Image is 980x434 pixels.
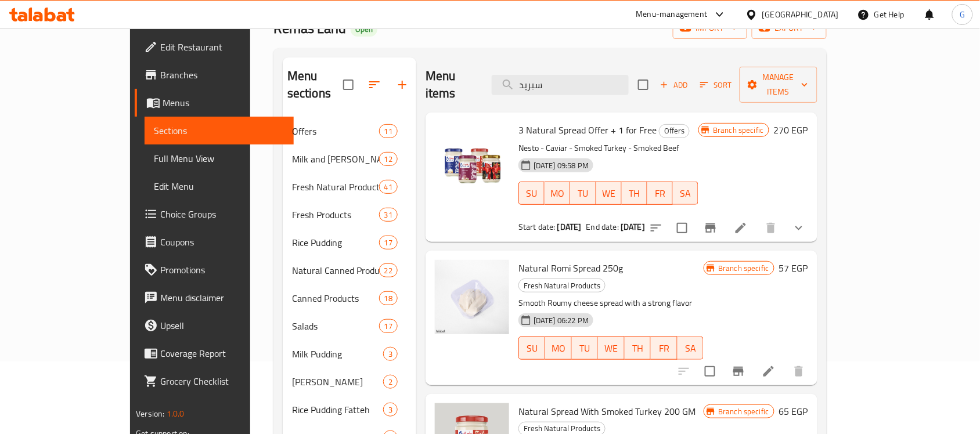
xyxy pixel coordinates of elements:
span: Branch specific [708,125,768,136]
span: Coupons [160,235,284,249]
span: 41 [380,182,397,193]
span: Sort sections [361,71,388,99]
button: TH [625,337,651,360]
button: TU [570,182,596,205]
span: Offers [292,124,379,138]
span: FR [655,340,673,357]
span: Start date: [518,219,556,234]
span: Version: [136,406,164,421]
span: 3 Natural Spread Offer + 1 for Free [518,121,657,139]
button: FR [651,337,678,360]
span: Fresh Natural Products [519,279,605,292]
div: Remas Nawawy [292,375,383,389]
div: Fresh Products31 [283,201,416,229]
span: Branch specific [714,263,773,274]
div: Open [351,23,377,37]
span: Menus [163,96,284,110]
div: Rice Pudding17 [283,229,416,256]
span: Manage items [749,70,808,99]
span: Grocery Checklist [160,374,284,388]
div: items [379,152,398,166]
span: WE [603,340,620,357]
button: Branch-specific-item [725,357,752,385]
h2: Menu items [426,67,478,102]
span: End date: [586,219,619,234]
a: Menus [135,89,294,117]
a: Choice Groups [135,200,294,228]
div: Milk Pudding3 [283,340,416,368]
span: Edit Restaurant [160,40,284,54]
div: Offers [659,124,690,138]
div: Milk and Rayeb [292,152,379,166]
button: Branch-specific-item [697,214,725,242]
a: Edit menu item [734,221,748,235]
div: Fresh Products [292,208,379,222]
span: MO [549,185,565,202]
a: Grocery Checklist [135,367,294,395]
button: SA [678,337,704,360]
p: Nesto - Caviar - Smoked Turkey - Smoked Beef [518,141,698,155]
span: Open [351,24,377,34]
span: 1.0.0 [167,406,185,421]
span: Natural Romi Spread 250g [518,259,623,277]
span: Select all sections [336,73,361,97]
span: Natural Spread With Smoked Turkey 200 GM [518,403,696,420]
span: WE [601,185,617,202]
button: show more [785,214,813,242]
div: items [379,263,398,277]
div: Milk and [PERSON_NAME]12 [283,145,416,173]
a: Promotions [135,256,294,284]
span: Branch specific [714,406,773,417]
span: Fresh Natural Products [292,180,379,194]
span: 3 [384,349,397,360]
span: 12 [380,154,397,165]
a: Coverage Report [135,339,294,367]
div: [GEOGRAPHIC_DATA] [762,8,839,21]
a: Menu disclaimer [135,284,294,312]
div: Menu-management [636,8,708,21]
div: items [379,124,398,138]
span: TH [626,185,643,202]
div: Salads [292,319,379,333]
button: WE [598,337,625,360]
span: Sort [700,78,732,92]
svg: Show Choices [792,221,806,235]
span: 31 [380,209,397,220]
a: Edit menu item [762,364,776,378]
span: SA [682,340,700,357]
button: Add section [388,71,416,99]
button: MO [545,182,570,205]
button: SU [518,182,545,205]
span: Add item [655,76,693,94]
span: SU [524,340,541,357]
a: Sections [145,117,294,144]
a: Edit Menu [145,172,294,200]
span: TH [629,340,647,357]
button: FR [647,182,673,205]
div: items [383,375,398,389]
div: Rice Pudding Fatteh3 [283,396,416,424]
button: Manage items [740,67,817,103]
span: Milk Pudding [292,347,383,361]
span: 18 [380,293,397,304]
button: delete [757,214,785,242]
button: TH [622,182,647,205]
span: [PERSON_NAME] [292,375,383,389]
a: Coupons [135,228,294,256]
span: SA [678,185,694,202]
span: Full Menu View [154,151,284,165]
b: [DATE] [557,219,582,234]
div: Canned Products [292,291,379,305]
span: FR [652,185,668,202]
div: Natural Canned Products22 [283,256,416,284]
button: WE [596,182,622,205]
button: Add [655,76,693,94]
span: Promotions [160,263,284,277]
span: MO [550,340,567,357]
div: items [383,403,398,417]
span: 2 [384,377,397,388]
div: items [379,236,398,249]
div: Salads17 [283,312,416,340]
